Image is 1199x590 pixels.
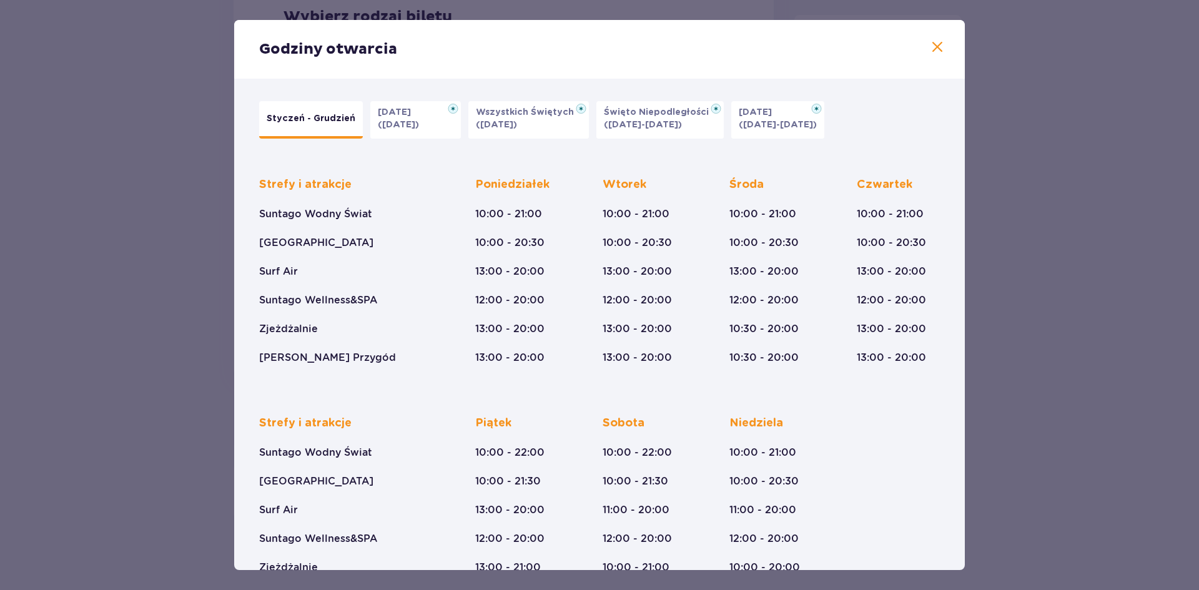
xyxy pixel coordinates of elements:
p: 13:00 - 20:00 [603,351,672,365]
p: 10:30 - 20:00 [729,351,799,365]
p: Zjeżdżalnie [259,561,318,574]
p: 13:00 - 20:00 [475,503,545,517]
p: 13:00 - 20:00 [857,351,926,365]
p: Czwartek [857,177,912,192]
p: Wszystkich Świętych [476,106,581,119]
p: Piątek [475,416,511,431]
p: 12:00 - 20:00 [475,293,545,307]
p: 12:00 - 20:00 [857,293,926,307]
p: Suntago Wodny Świat [259,207,372,221]
button: Wszystkich Świętych([DATE]) [468,101,589,139]
p: [PERSON_NAME] Przygód [259,351,396,365]
p: 13:00 - 20:00 [857,322,926,336]
p: Święto Niepodległości [604,106,716,119]
p: 10:00 - 20:30 [603,236,672,250]
p: 10:00 - 22:00 [475,446,545,460]
button: Święto Niepodległości([DATE]-[DATE]) [596,101,724,139]
p: [GEOGRAPHIC_DATA] [259,236,373,250]
button: Styczeń - Grudzień [259,101,363,139]
p: 10:00 - 21:00 [729,446,796,460]
p: 10:00 - 21:00 [857,207,924,221]
p: 13:00 - 20:00 [603,322,672,336]
p: 12:00 - 20:00 [603,293,672,307]
p: 10:00 - 20:30 [729,474,799,488]
p: 12:00 - 20:00 [729,532,799,546]
p: 13:00 - 20:00 [729,265,799,278]
p: Suntago Wellness&SPA [259,532,377,546]
p: [DATE] [378,106,418,119]
p: ([DATE]-[DATE]) [739,119,817,131]
p: Suntago Wellness&SPA [259,293,377,307]
p: 10:00 - 20:30 [857,236,926,250]
button: [DATE]([DATE]-[DATE]) [731,101,824,139]
p: Strefy i atrakcje [259,177,352,192]
p: Sobota [603,416,644,431]
p: 10:00 - 21:30 [475,474,541,488]
p: 10:00 - 20:00 [729,561,800,574]
p: Poniedziałek [475,177,550,192]
p: 12:00 - 20:00 [603,532,672,546]
p: ([DATE]) [476,119,517,131]
p: Suntago Wodny Świat [259,446,372,460]
p: 13:00 - 21:00 [475,561,541,574]
p: Surf Air [259,503,298,517]
p: 10:00 - 21:00 [603,561,669,574]
p: 11:00 - 20:00 [729,503,796,517]
p: [DATE] [739,106,779,119]
p: ([DATE]) [378,119,419,131]
p: Godziny otwarcia [259,40,397,59]
p: [GEOGRAPHIC_DATA] [259,474,373,488]
p: 13:00 - 20:00 [857,265,926,278]
p: 10:00 - 21:00 [603,207,669,221]
p: Wtorek [603,177,646,192]
p: Niedziela [729,416,783,431]
p: 10:30 - 20:00 [729,322,799,336]
p: Środa [729,177,764,192]
p: ([DATE]-[DATE]) [604,119,682,131]
p: Zjeżdżalnie [259,322,318,336]
p: 13:00 - 20:00 [475,265,545,278]
p: 10:00 - 22:00 [603,446,672,460]
p: 11:00 - 20:00 [603,503,669,517]
button: [DATE]([DATE]) [370,101,461,139]
p: 13:00 - 20:00 [475,322,545,336]
p: Strefy i atrakcje [259,416,352,431]
p: 10:00 - 21:30 [603,474,668,488]
p: Styczeń - Grudzień [267,112,355,125]
p: 10:00 - 21:00 [475,207,542,221]
p: 12:00 - 20:00 [729,293,799,307]
p: 10:00 - 20:30 [729,236,799,250]
p: 13:00 - 20:00 [475,351,545,365]
p: 13:00 - 20:00 [603,265,672,278]
p: 10:00 - 21:00 [729,207,796,221]
p: 10:00 - 20:30 [475,236,545,250]
p: 12:00 - 20:00 [475,532,545,546]
p: Surf Air [259,265,298,278]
